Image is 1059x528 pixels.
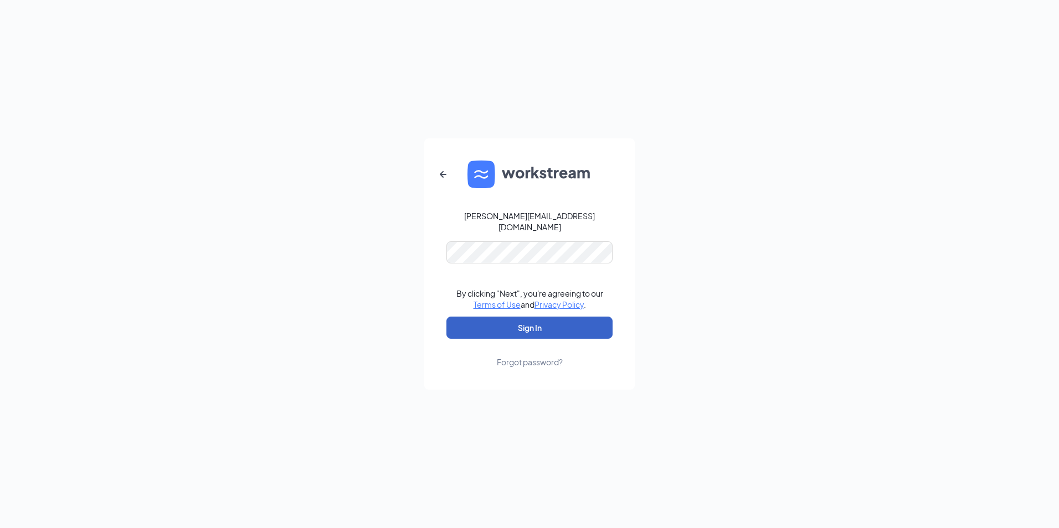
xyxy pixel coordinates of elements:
[497,356,563,367] div: Forgot password?
[446,317,613,339] button: Sign In
[436,168,450,181] svg: ArrowLeftNew
[497,339,563,367] a: Forgot password?
[534,299,584,309] a: Privacy Policy
[430,161,456,188] button: ArrowLeftNew
[474,299,521,309] a: Terms of Use
[446,210,613,232] div: [PERSON_NAME][EMAIL_ADDRESS][DOMAIN_NAME]
[467,161,592,188] img: WS logo and Workstream text
[456,288,603,310] div: By clicking "Next", you're agreeing to our and .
